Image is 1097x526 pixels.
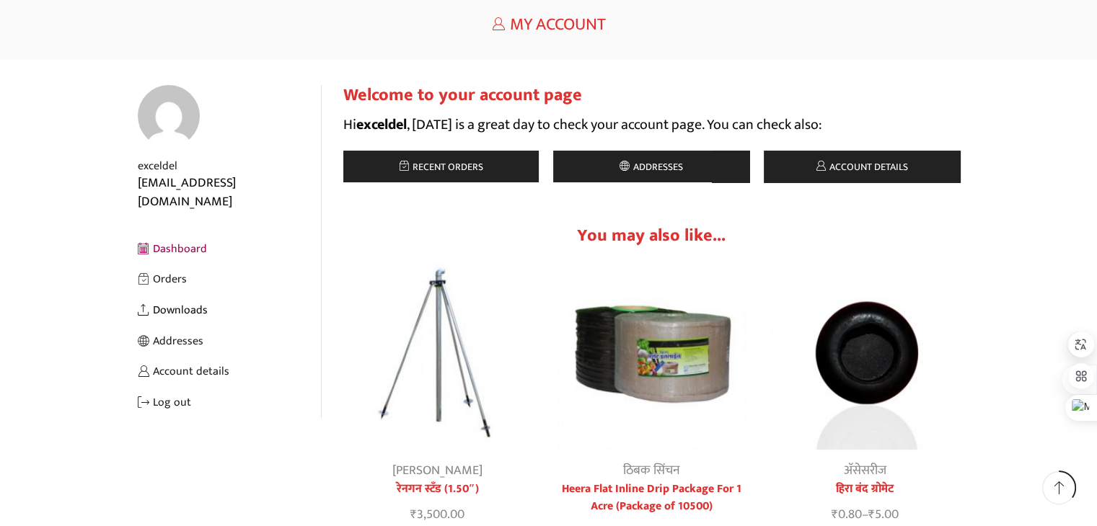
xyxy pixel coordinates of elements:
[622,460,679,481] a: ठिबक सिंचन
[138,264,321,295] a: Orders
[138,233,321,264] a: Dashboard
[392,460,483,481] a: [PERSON_NAME]
[868,504,899,525] bdi: 5.00
[343,151,539,182] a: Recent orders
[138,326,321,357] a: Addresses
[557,481,746,515] a: Heera Flat Inline Drip Package For 1 Acre (Package of 10500)
[770,505,959,525] span: –
[770,261,959,450] img: Heera Lateral Closed Grommets
[764,151,960,182] a: Account details
[868,504,875,525] span: ₹
[138,387,321,418] a: Log out
[343,81,582,110] span: Welcome to your account page
[138,158,321,174] div: exceldel
[410,504,417,525] span: ₹
[343,481,532,498] a: रेनगन स्टॅंड (1.50″)
[356,112,407,137] strong: exceldel
[343,261,532,450] img: pelican raingun stand
[138,295,321,326] a: Downloads
[409,159,483,175] span: Recent orders
[553,151,749,182] a: Addresses
[510,10,606,39] span: My Account
[138,356,321,387] a: Account details
[770,481,959,498] a: हिरा बंद ग्रोमेट
[826,159,908,175] span: Account details
[832,504,838,525] span: ₹
[343,113,960,136] p: Hi , [DATE] is a great day to check your account page. You can check also:
[410,504,464,525] bdi: 3,500.00
[577,221,726,250] span: You may also like...
[844,460,886,481] a: अ‍ॅसेसरीज
[138,174,321,211] div: [EMAIL_ADDRESS][DOMAIN_NAME]
[832,504,862,525] bdi: 0.80
[557,261,746,450] img: Flat Inline
[630,159,683,175] span: Addresses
